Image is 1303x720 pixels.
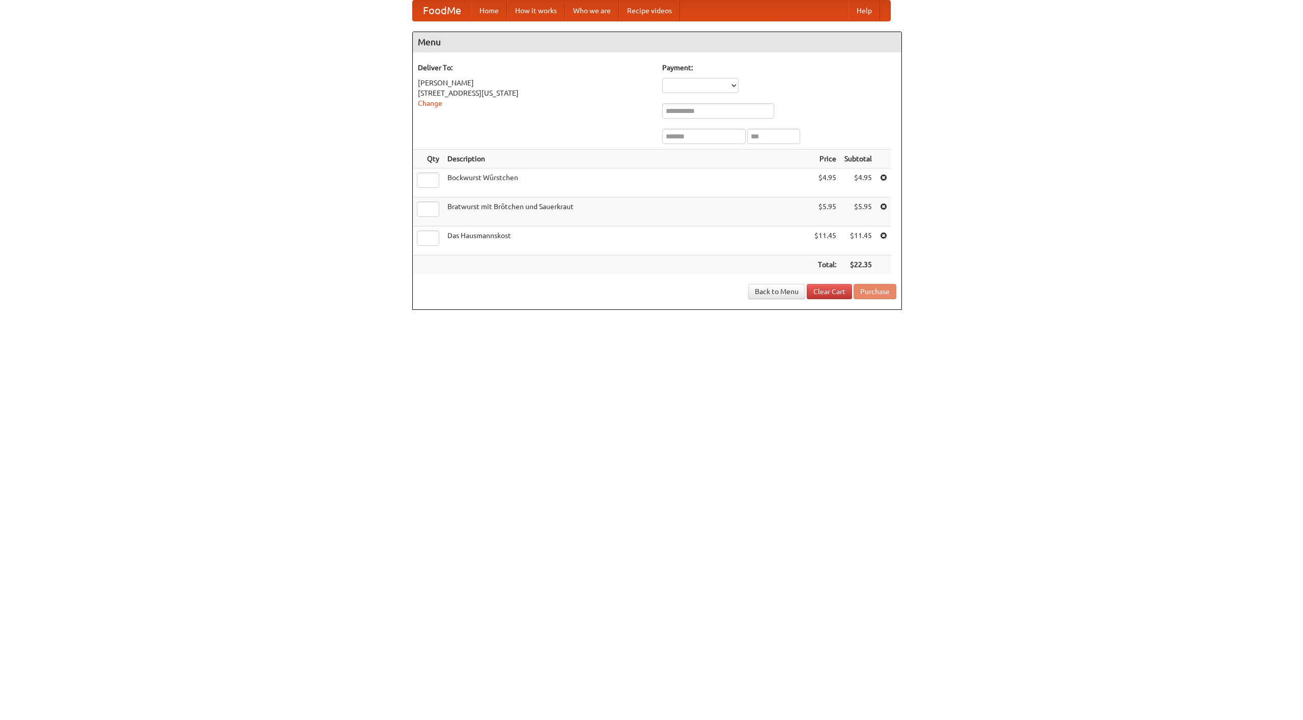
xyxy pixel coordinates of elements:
[854,284,896,299] button: Purchase
[507,1,565,21] a: How it works
[840,226,876,255] td: $11.45
[443,197,810,226] td: Bratwurst mit Brötchen und Sauerkraut
[443,150,810,168] th: Description
[840,150,876,168] th: Subtotal
[807,284,852,299] a: Clear Cart
[471,1,507,21] a: Home
[810,255,840,274] th: Total:
[418,78,652,88] div: [PERSON_NAME]
[413,150,443,168] th: Qty
[810,150,840,168] th: Price
[413,1,471,21] a: FoodMe
[848,1,880,21] a: Help
[565,1,619,21] a: Who we are
[810,168,840,197] td: $4.95
[840,255,876,274] th: $22.35
[619,1,680,21] a: Recipe videos
[418,88,652,98] div: [STREET_ADDRESS][US_STATE]
[840,168,876,197] td: $4.95
[418,99,442,107] a: Change
[443,226,810,255] td: Das Hausmannskost
[810,226,840,255] td: $11.45
[840,197,876,226] td: $5.95
[418,63,652,73] h5: Deliver To:
[748,284,805,299] a: Back to Menu
[443,168,810,197] td: Bockwurst Würstchen
[413,32,901,52] h4: Menu
[810,197,840,226] td: $5.95
[662,63,896,73] h5: Payment:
